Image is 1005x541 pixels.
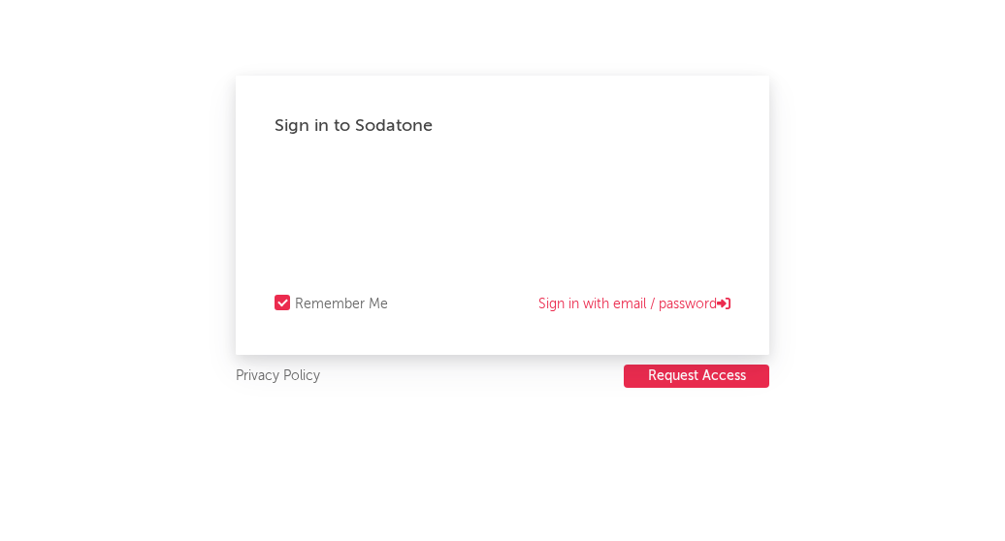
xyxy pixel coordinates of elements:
a: Request Access [624,365,769,389]
div: Remember Me [295,293,388,316]
button: Request Access [624,365,769,388]
div: Sign in to Sodatone [275,114,730,138]
a: Sign in with email / password [538,293,730,316]
a: Privacy Policy [236,365,320,389]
